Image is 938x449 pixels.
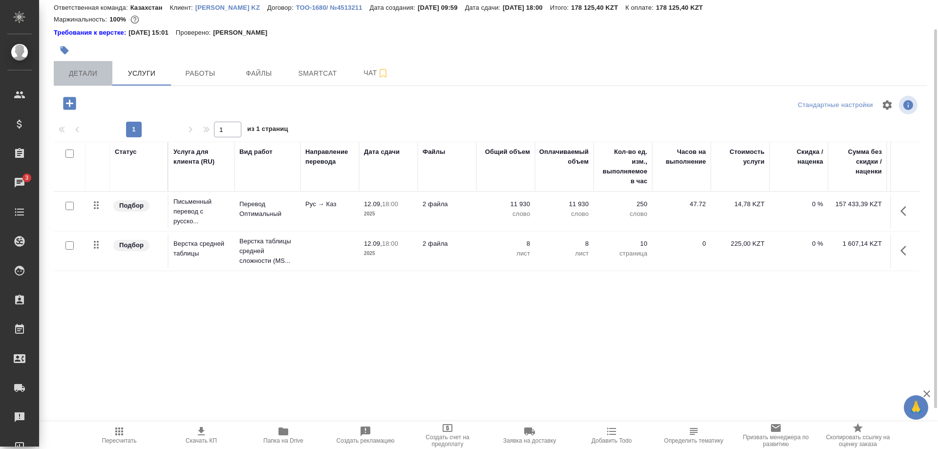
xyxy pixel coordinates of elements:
p: 11 930 [481,199,530,209]
p: лист [540,249,589,258]
div: Направление перевода [305,147,354,167]
p: Рус → Каз [305,199,354,209]
span: Посмотреть информацию [899,96,919,114]
p: слово [481,209,530,219]
span: Настроить таблицу [875,93,899,117]
p: Маржинальность: [54,16,109,23]
p: 14,78 KZT [716,199,765,209]
p: Дата создания: [370,4,418,11]
p: 2025 [364,209,413,219]
a: ТОО-1680/ №4513211 [296,3,370,11]
td: 0 [652,234,711,268]
div: Услуга для клиента (RU) [173,147,230,167]
p: Проверено: [176,28,213,38]
p: Ответственная команда: [54,4,130,11]
p: 2025 [364,249,413,258]
p: 18:00 [382,240,398,247]
p: Казахстан [130,4,170,11]
p: 12.09, [364,200,382,208]
p: 1 607,14 KZT [833,239,882,249]
p: 178 125,40 KZT [571,4,625,11]
p: Договор: [267,4,296,11]
button: 0.00 KZT; [128,13,141,26]
div: Вид работ [239,147,273,157]
div: Часов на выполнение [657,147,706,167]
p: К оплате: [625,4,656,11]
p: [DATE] 15:01 [128,28,176,38]
p: Клиент: [170,4,195,11]
button: Показать кнопки [895,239,918,262]
button: Добавить тэг [54,40,75,61]
p: Подбор [119,240,144,250]
p: Подбор [119,201,144,211]
div: split button [795,98,875,113]
div: Файлы [423,147,445,157]
span: Чат [353,67,400,79]
div: Сумма без скидки / наценки [833,147,882,176]
p: слово [540,209,589,219]
a: 3 [2,171,37,195]
p: Дата сдачи: [465,4,503,11]
div: Оплачиваемый объем [539,147,589,167]
p: Верстка средней таблицы [173,239,230,258]
span: Работы [177,67,224,80]
p: слово [598,209,647,219]
p: 250 [598,199,647,209]
p: [PERSON_NAME] [213,28,275,38]
button: 🙏 [904,395,928,420]
p: Перевод Оптимальный [239,199,296,219]
div: Стоимость услуги [716,147,765,167]
p: 11 930 [540,199,589,209]
p: 18:00 [382,200,398,208]
p: 225,00 KZT [716,239,765,249]
span: Файлы [235,67,282,80]
div: Скидка / наценка [774,147,823,167]
p: [DATE] 18:00 [503,4,550,11]
button: Показать кнопки [895,199,918,223]
span: 🙏 [908,397,924,418]
p: 10 [598,239,647,249]
a: Требования к верстке: [54,28,128,38]
td: 47.72 [652,194,711,229]
p: Верстка таблицы средней сложности (MS... [239,236,296,266]
p: [PERSON_NAME] KZ [195,4,267,11]
p: 0 % [774,239,823,249]
span: 3 [19,173,34,183]
div: Дата сдачи [364,147,400,157]
p: [DATE] 09:59 [418,4,465,11]
p: 12.09, [364,240,382,247]
p: 2 файла [423,239,471,249]
span: из 1 страниц [247,123,288,137]
span: Детали [60,67,107,80]
p: лист [481,249,530,258]
p: страница [598,249,647,258]
div: Кол-во ед. изм., выполняемое в час [598,147,647,186]
svg: Подписаться [377,67,389,79]
p: ТОО-1680/ №4513211 [296,4,370,11]
span: Услуги [118,67,165,80]
p: Итого: [550,4,571,11]
span: Smartcat [294,67,341,80]
p: 100% [109,16,128,23]
p: Письменный перевод с русско... [173,197,230,226]
div: Общий объем [485,147,530,157]
p: 8 [540,239,589,249]
a: [PERSON_NAME] KZ [195,3,267,11]
p: 2 файла [423,199,471,209]
div: Статус [115,147,137,157]
p: 0 % [774,199,823,209]
div: Нажми, чтобы открыть папку с инструкцией [54,28,128,38]
button: Добавить услугу [56,93,83,113]
p: 157 433,39 KZT [833,199,882,209]
p: 178 125,40 KZT [656,4,710,11]
p: 8 [481,239,530,249]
